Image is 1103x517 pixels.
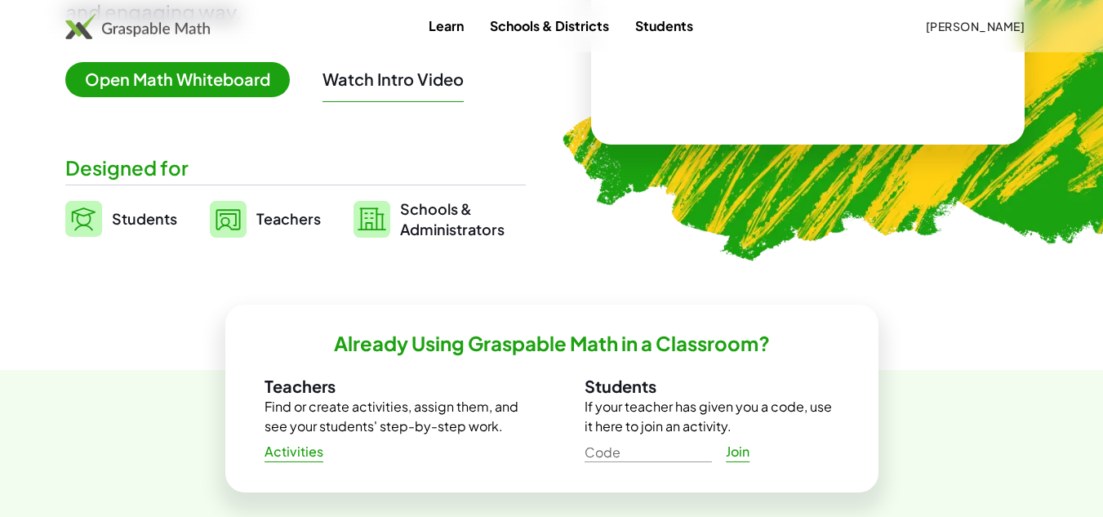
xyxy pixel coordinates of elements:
[65,154,526,181] div: Designed for
[65,198,177,239] a: Students
[112,209,177,228] span: Students
[400,198,505,239] span: Schools & Administrators
[912,11,1038,41] button: [PERSON_NAME]
[65,62,290,97] span: Open Math Whiteboard
[477,11,622,41] a: Schools & Districts
[354,198,505,239] a: Schools &Administrators
[726,443,750,461] span: Join
[65,72,303,89] a: Open Math Whiteboard
[585,376,839,397] h3: Students
[322,69,464,90] button: Watch Intro Video
[925,19,1025,33] span: [PERSON_NAME]
[265,376,519,397] h3: Teachers
[585,397,839,436] p: If your teacher has given you a code, use it here to join an activity.
[265,443,324,461] span: Activities
[354,201,390,238] img: svg%3e
[251,437,337,466] a: Activities
[712,437,764,466] a: Join
[334,331,770,356] h2: Already Using Graspable Math in a Classroom?
[65,201,102,237] img: svg%3e
[416,11,477,41] a: Learn
[256,209,321,228] span: Teachers
[265,397,519,436] p: Find or create activities, assign them, and see your students' step-by-step work.
[210,198,321,239] a: Teachers
[622,11,706,41] a: Students
[210,201,247,238] img: svg%3e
